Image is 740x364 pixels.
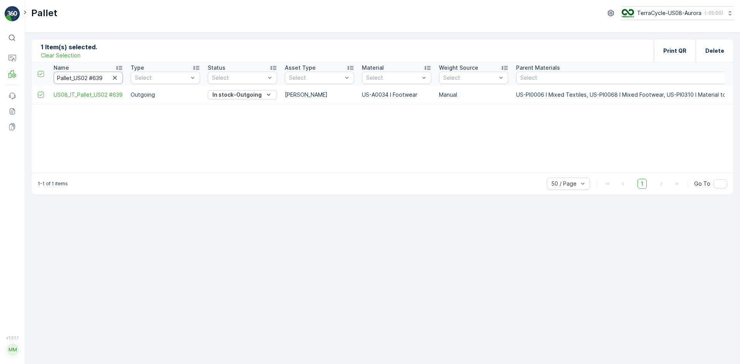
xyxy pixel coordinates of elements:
[663,47,686,55] p: Print QR
[705,47,724,55] p: Delete
[366,74,419,82] p: Select
[131,91,200,99] p: Outgoing
[54,91,123,99] a: US08_IT_Pallet_US02 #639
[637,9,701,17] p: TerraCycle-US08-Aurora
[516,64,560,72] p: Parent Materials
[212,74,265,82] p: Select
[285,64,316,72] p: Asset Type
[31,7,57,19] p: Pallet
[705,10,723,16] p: ( -05:00 )
[362,64,384,72] p: Material
[439,64,478,72] p: Weight Source
[208,90,277,99] button: In stock-Outgoing
[285,91,354,99] p: [PERSON_NAME]
[5,6,20,22] img: logo
[7,344,19,356] div: MM
[54,72,123,84] input: Search
[135,74,188,82] p: Select
[362,91,431,99] p: US-A0034 I Footwear
[637,179,647,189] span: 1
[622,9,634,17] img: image_ci7OI47.png
[38,181,68,187] p: 1-1 of 1 items
[41,52,81,59] p: Clear Selection
[439,91,508,99] p: Manual
[54,64,69,72] p: Name
[694,180,710,188] span: Go To
[443,74,496,82] p: Select
[622,6,734,20] button: TerraCycle-US08-Aurora(-05:00)
[131,64,144,72] p: Type
[212,91,262,99] p: In stock-Outgoing
[208,64,225,72] p: Status
[41,42,97,52] p: 1 Item(s) selected.
[5,335,20,340] span: v 1.51.1
[38,92,44,98] div: Toggle Row Selected
[5,342,20,358] button: MM
[289,74,342,82] p: Select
